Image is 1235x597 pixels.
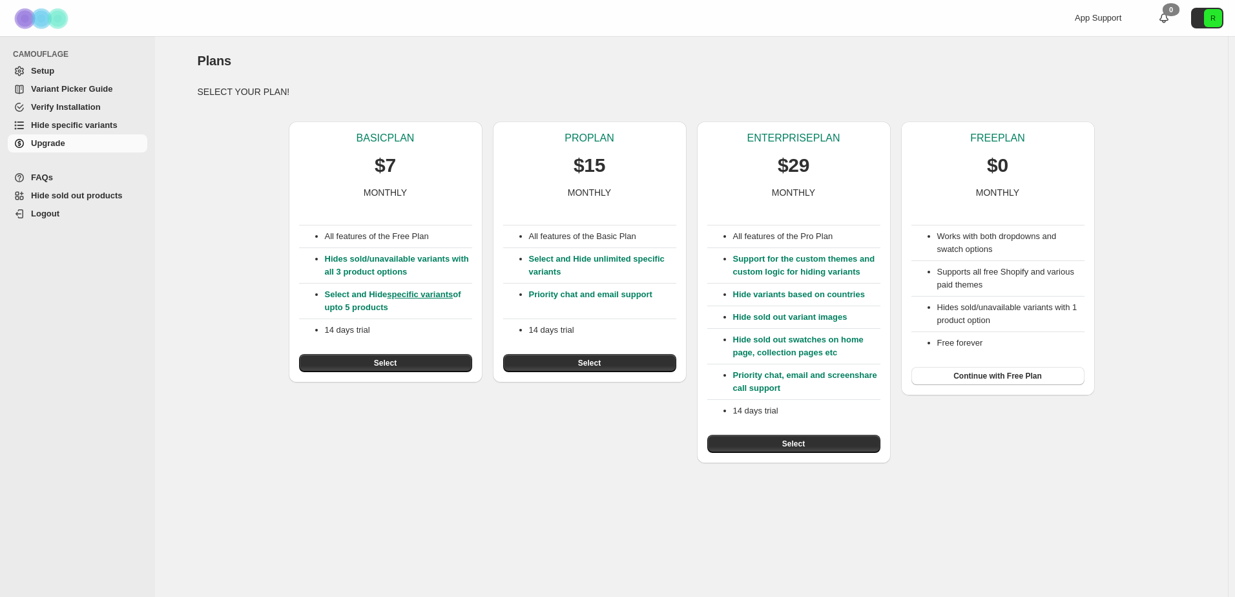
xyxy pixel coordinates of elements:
[1163,3,1179,16] div: 0
[374,358,397,368] span: Select
[733,288,880,301] p: Hide variants based on countries
[987,152,1008,178] p: $0
[8,187,147,205] a: Hide sold out products
[568,186,611,199] p: MONTHLY
[772,186,815,199] p: MONTHLY
[529,288,676,314] p: Priority chat and email support
[911,367,1085,385] button: Continue with Free Plan
[299,354,472,372] button: Select
[387,289,453,299] a: specific variants
[976,186,1019,199] p: MONTHLY
[31,209,59,218] span: Logout
[1191,8,1223,28] button: Avatar with initials R
[8,134,147,152] a: Upgrade
[529,230,676,243] p: All features of the Basic Plan
[529,324,676,337] p: 14 days trial
[1210,14,1216,22] text: R
[8,205,147,223] a: Logout
[782,439,805,449] span: Select
[1157,12,1170,25] a: 0
[937,301,1085,327] li: Hides sold/unavailable variants with 1 product option
[733,253,880,278] p: Support for the custom themes and custom logic for hiding variants
[357,132,415,145] p: BASIC PLAN
[8,98,147,116] a: Verify Installation
[529,253,676,278] p: Select and Hide unlimited specific variants
[31,66,54,76] span: Setup
[937,230,1085,256] li: Works with both dropdowns and swatch options
[325,324,472,337] p: 14 days trial
[31,102,101,112] span: Verify Installation
[747,132,840,145] p: ENTERPRISE PLAN
[574,152,605,178] p: $15
[8,169,147,187] a: FAQs
[733,333,880,359] p: Hide sold out swatches on home page, collection pages etc
[325,230,472,243] p: All features of the Free Plan
[707,435,880,453] button: Select
[733,369,880,395] p: Priority chat, email and screenshare call support
[953,371,1042,381] span: Continue with Free Plan
[1204,9,1222,27] span: Avatar with initials R
[565,132,614,145] p: PRO PLAN
[1075,13,1121,23] span: App Support
[31,173,53,182] span: FAQs
[31,84,112,94] span: Variant Picker Guide
[937,337,1085,350] li: Free forever
[733,404,880,417] p: 14 days trial
[578,358,601,368] span: Select
[325,253,472,278] p: Hides sold/unavailable variants with all 3 product options
[8,80,147,98] a: Variant Picker Guide
[503,354,676,372] button: Select
[364,186,407,199] p: MONTHLY
[375,152,396,178] p: $7
[8,116,147,134] a: Hide specific variants
[325,288,472,314] p: Select and Hide of upto 5 products
[970,132,1024,145] p: FREE PLAN
[733,230,880,243] p: All features of the Pro Plan
[31,138,65,148] span: Upgrade
[937,266,1085,291] li: Supports all free Shopify and various paid themes
[8,62,147,80] a: Setup
[198,54,231,68] span: Plans
[733,311,880,324] p: Hide sold out variant images
[778,152,809,178] p: $29
[31,120,118,130] span: Hide specific variants
[10,1,75,36] img: Camouflage
[198,85,1186,98] p: SELECT YOUR PLAN!
[13,49,149,59] span: CAMOUFLAGE
[31,191,123,200] span: Hide sold out products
